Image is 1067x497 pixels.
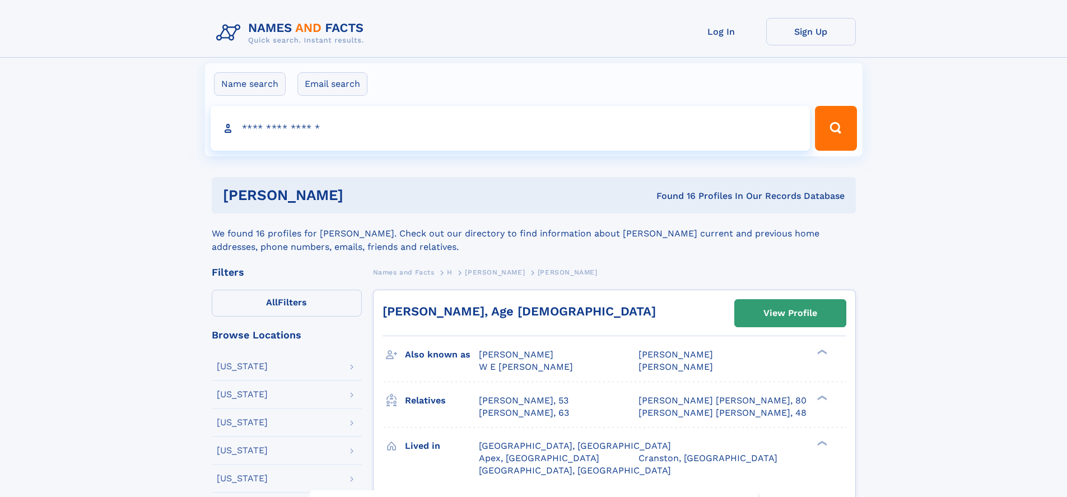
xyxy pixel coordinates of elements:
[217,418,268,427] div: [US_STATE]
[373,265,435,279] a: Names and Facts
[479,349,553,360] span: [PERSON_NAME]
[814,439,828,447] div: ❯
[479,407,569,419] a: [PERSON_NAME], 63
[639,361,713,372] span: [PERSON_NAME]
[479,361,573,372] span: W E [PERSON_NAME]
[214,72,286,96] label: Name search
[217,362,268,371] div: [US_STATE]
[815,106,856,151] button: Search Button
[639,394,807,407] a: [PERSON_NAME] [PERSON_NAME], 80
[639,349,713,360] span: [PERSON_NAME]
[212,213,856,254] div: We found 16 profiles for [PERSON_NAME]. Check out our directory to find information about [PERSON...
[212,290,362,317] label: Filters
[217,474,268,483] div: [US_STATE]
[479,453,599,463] span: Apex, [GEOGRAPHIC_DATA]
[223,188,500,202] h1: [PERSON_NAME]
[639,407,807,419] a: [PERSON_NAME] [PERSON_NAME], 48
[639,453,777,463] span: Cranston, [GEOGRAPHIC_DATA]
[383,304,656,318] a: [PERSON_NAME], Age [DEMOGRAPHIC_DATA]
[405,391,479,410] h3: Relatives
[405,436,479,456] h3: Lived in
[766,18,856,45] a: Sign Up
[447,265,453,279] a: H
[266,297,278,308] span: All
[500,190,845,202] div: Found 16 Profiles In Our Records Database
[212,330,362,340] div: Browse Locations
[212,267,362,277] div: Filters
[211,106,810,151] input: search input
[465,265,525,279] a: [PERSON_NAME]
[735,300,846,327] a: View Profile
[447,268,453,276] span: H
[217,446,268,455] div: [US_STATE]
[814,349,828,356] div: ❯
[297,72,367,96] label: Email search
[763,300,817,326] div: View Profile
[677,18,766,45] a: Log In
[814,394,828,401] div: ❯
[212,18,373,48] img: Logo Names and Facts
[538,268,598,276] span: [PERSON_NAME]
[479,465,671,476] span: [GEOGRAPHIC_DATA], [GEOGRAPHIC_DATA]
[465,268,525,276] span: [PERSON_NAME]
[217,390,268,399] div: [US_STATE]
[479,440,671,451] span: [GEOGRAPHIC_DATA], [GEOGRAPHIC_DATA]
[479,394,569,407] a: [PERSON_NAME], 53
[405,345,479,364] h3: Also known as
